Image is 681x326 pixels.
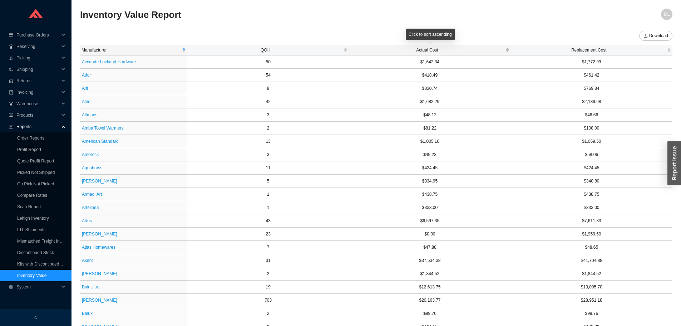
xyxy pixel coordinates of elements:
[187,69,349,82] td: 54
[82,72,91,79] span: Ador
[82,110,98,120] button: Altmans
[16,110,59,121] span: Products
[17,273,47,278] a: Inventory Value
[82,47,181,54] span: Manufacturer
[82,216,92,226] button: Artos
[511,135,672,148] td: $1,069.50
[16,281,59,293] span: System
[17,170,55,175] a: Picked Not Shipped
[187,307,349,320] td: 2
[82,282,100,292] button: BainUltra
[9,90,14,94] span: book
[349,122,510,135] td: $81.22
[16,98,59,110] span: Warehouse
[82,204,99,211] span: Artelinea
[17,193,47,198] a: Compare Rates
[187,294,349,307] td: 703
[16,52,59,64] span: Picking
[511,201,672,214] td: $333.00
[17,204,41,209] a: Scan Report
[349,188,510,201] td: $438.75
[82,177,117,185] span: [PERSON_NAME]
[511,267,672,281] td: $1,844.52
[511,228,672,241] td: $1,959.60
[82,97,91,107] button: Alno
[187,161,349,175] td: 11
[16,87,59,98] span: Invoicing
[82,176,118,186] button: [PERSON_NAME]
[187,228,349,241] td: 23
[187,148,349,161] td: 3
[350,47,504,54] span: Actual Cost
[511,148,672,161] td: $58.06
[82,257,93,264] span: Axent
[349,307,510,320] td: $99.76
[82,189,102,199] button: Armadi Art
[16,121,59,132] span: Reports
[82,229,118,239] button: [PERSON_NAME]
[349,294,510,307] td: $20,163.77
[17,250,54,255] a: Discontinued Stock
[511,307,672,320] td: $99.76
[82,136,119,146] button: American Standard
[349,228,510,241] td: $0.00
[187,254,349,267] td: 31
[16,29,59,41] span: Purchase Orders
[349,45,510,55] th: Actual Cost sortable
[187,188,349,201] td: 1
[189,47,342,54] span: QOH
[82,70,91,80] button: Ador
[9,125,14,129] span: fund
[187,281,349,294] td: 19
[82,295,118,305] button: [PERSON_NAME]
[349,95,510,108] td: $1,682.29
[82,191,102,198] span: Armadi Art
[187,214,349,228] td: 43
[639,31,672,41] button: downloadDownload
[187,95,349,108] td: 42
[187,122,349,135] td: 2
[512,47,666,54] span: Replacement Cost
[17,216,49,221] a: Lehigh Inventory
[349,55,510,69] td: $1,642.34
[82,111,97,118] span: Altmans
[82,138,119,145] span: American Standard
[511,161,672,175] td: $424.45
[511,82,672,95] td: $769.84
[82,242,116,252] button: Atlas Homewares
[17,147,41,152] a: Profit Report
[349,161,510,175] td: $424.45
[82,310,93,317] span: Balux
[187,82,349,95] td: 8
[9,79,14,83] span: customer-service
[34,315,38,320] span: left
[511,281,672,294] td: $13,095.70
[511,214,672,228] td: $7,611.33
[82,270,117,277] span: [PERSON_NAME]
[82,203,99,213] button: Artelinea
[17,159,54,164] a: Quote Profit Report
[187,135,349,148] td: 13
[349,69,510,82] td: $418.49
[9,113,14,117] span: read
[511,69,672,82] td: $461.42
[82,297,117,304] span: [PERSON_NAME]
[349,175,510,188] td: $334.95
[664,9,670,20] span: ML
[82,308,93,318] button: Balux
[511,294,672,307] td: $28,951.18
[82,57,136,67] button: Accurate Lockand Hardware
[16,75,59,87] span: Returns
[349,135,510,148] td: $1,005.10
[16,41,59,52] span: Receiving
[187,241,349,254] td: 7
[80,9,524,21] h2: Inventory Value Report
[349,201,510,214] td: $333.00
[82,283,99,291] span: BainUltra
[9,285,14,289] span: setting
[17,136,44,141] a: Order Reports
[82,58,136,65] span: Accurate Lockand Hardware
[511,188,672,201] td: $438.75
[82,85,88,92] span: Alfi
[511,122,672,135] td: $108.00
